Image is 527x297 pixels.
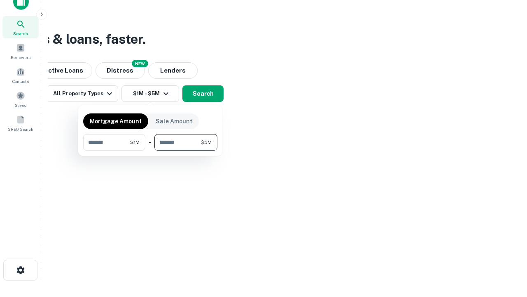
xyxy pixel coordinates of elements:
[156,117,192,126] p: Sale Amount
[201,139,212,146] span: $5M
[90,117,142,126] p: Mortgage Amount
[130,139,140,146] span: $1M
[486,231,527,271] iframe: Chat Widget
[149,134,151,151] div: -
